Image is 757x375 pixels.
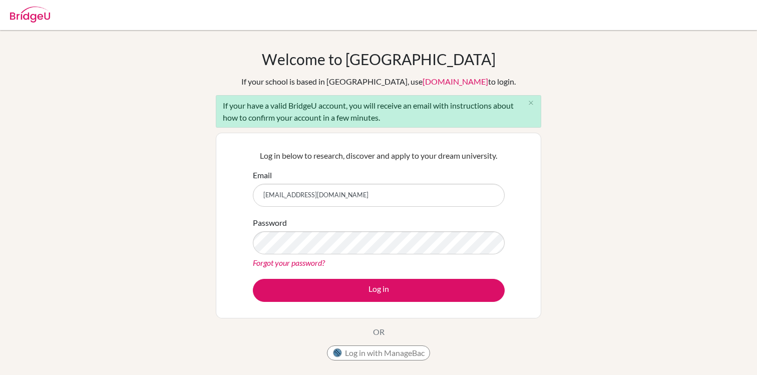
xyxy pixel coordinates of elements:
a: [DOMAIN_NAME] [423,77,488,86]
i: close [527,99,535,107]
p: OR [373,326,385,338]
button: Close [521,96,541,111]
button: Log in with ManageBac [327,345,430,360]
p: Log in below to research, discover and apply to your dream university. [253,150,505,162]
label: Email [253,169,272,181]
h1: Welcome to [GEOGRAPHIC_DATA] [262,50,496,68]
label: Password [253,217,287,229]
button: Log in [253,279,505,302]
img: Bridge-U [10,7,50,23]
div: If your school is based in [GEOGRAPHIC_DATA], use to login. [241,76,516,88]
div: If your have a valid BridgeU account, you will receive an email with instructions about how to co... [216,95,541,128]
a: Forgot your password? [253,258,325,267]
